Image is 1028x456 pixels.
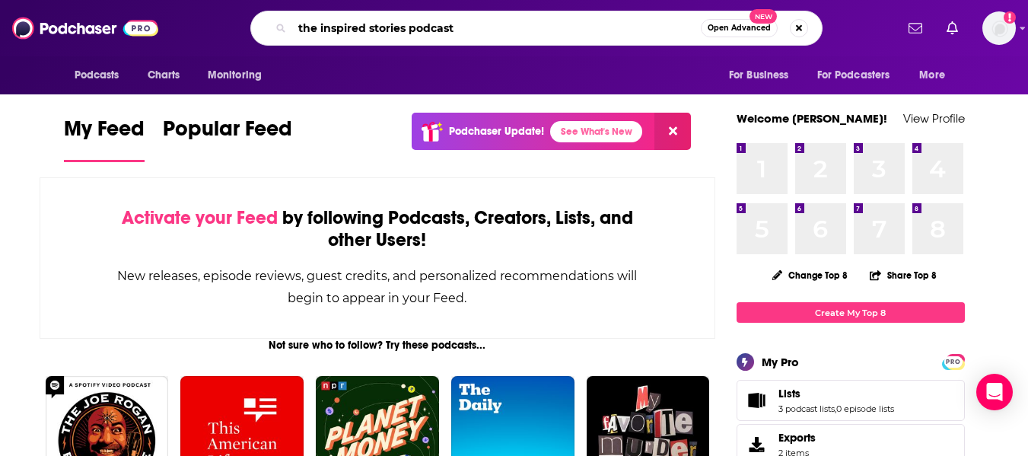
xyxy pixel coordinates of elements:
[138,61,189,90] a: Charts
[944,356,963,367] a: PRO
[902,15,928,41] a: Show notifications dropdown
[836,403,894,414] a: 0 episode lists
[163,116,292,162] a: Popular Feed
[817,65,890,86] span: For Podcasters
[148,65,180,86] span: Charts
[122,206,278,229] span: Activate your Feed
[729,65,789,86] span: For Business
[737,302,965,323] a: Create My Top 8
[292,16,701,40] input: Search podcasts, credits, & more...
[778,431,816,445] span: Exports
[742,434,772,455] span: Exports
[208,65,262,86] span: Monitoring
[1004,11,1016,24] svg: Add a profile image
[778,387,800,400] span: Lists
[116,207,639,251] div: by following Podcasts, Creators, Lists, and other Users!
[737,111,887,126] a: Welcome [PERSON_NAME]!
[708,24,771,32] span: Open Advanced
[750,9,777,24] span: New
[250,11,823,46] div: Search podcasts, credits, & more...
[197,61,282,90] button: open menu
[701,19,778,37] button: Open AdvancedNew
[718,61,808,90] button: open menu
[742,390,772,411] a: Lists
[163,116,292,151] span: Popular Feed
[449,125,544,138] p: Podchaser Update!
[550,121,642,142] a: See What's New
[835,403,836,414] span: ,
[64,116,145,151] span: My Feed
[778,403,835,414] a: 3 podcast lists
[737,380,965,421] span: Lists
[976,374,1013,410] div: Open Intercom Messenger
[64,116,145,162] a: My Feed
[116,265,639,309] div: New releases, episode reviews, guest credits, and personalized recommendations will begin to appe...
[944,356,963,368] span: PRO
[940,15,964,41] a: Show notifications dropdown
[75,65,119,86] span: Podcasts
[40,339,716,352] div: Not sure who to follow? Try these podcasts...
[903,111,965,126] a: View Profile
[64,61,139,90] button: open menu
[982,11,1016,45] img: User Profile
[763,266,858,285] button: Change Top 8
[12,14,158,43] img: Podchaser - Follow, Share and Rate Podcasts
[919,65,945,86] span: More
[982,11,1016,45] button: Show profile menu
[982,11,1016,45] span: Logged in as MattieVG
[909,61,964,90] button: open menu
[807,61,912,90] button: open menu
[869,260,937,290] button: Share Top 8
[762,355,799,369] div: My Pro
[778,387,894,400] a: Lists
